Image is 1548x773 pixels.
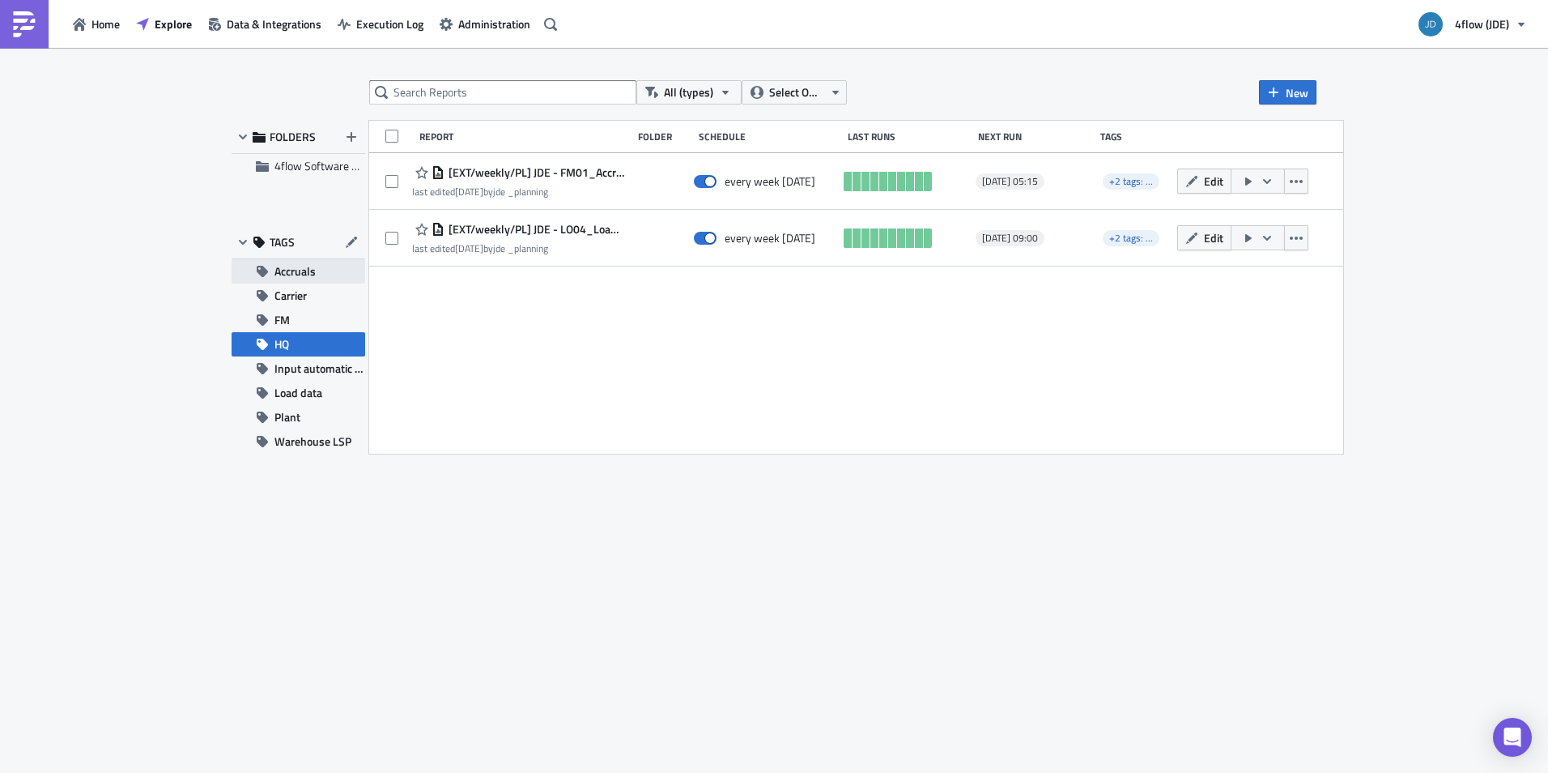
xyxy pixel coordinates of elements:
span: +2 tags: HQ, Load data [1109,230,1203,246]
span: Load data [274,381,322,405]
span: Edit [1204,173,1223,190]
button: Plant [232,405,365,429]
span: Select Owner [769,83,823,101]
span: [DATE] 09:00 [982,232,1038,245]
div: Tags [1100,130,1171,143]
div: Next Run [978,130,1092,143]
span: HQ [274,332,289,357]
span: FM [274,308,290,332]
div: last edited by jde _planning [412,186,624,198]
button: FM [232,308,365,332]
button: Warehouse LSP [232,429,365,454]
span: Home [91,15,120,32]
span: Input automatic process JDE [274,357,365,381]
span: +2 tags: HQ, Load data [1103,230,1159,246]
button: Input automatic process JDE [232,357,365,381]
button: 4flow (JDE) [1409,6,1536,42]
span: Explore [155,15,192,32]
div: every week on Monday [725,231,815,246]
div: Last Runs [848,130,971,143]
span: Plant [274,405,300,429]
button: Explore [128,11,200,36]
span: [DATE] 05:15 [982,175,1038,188]
input: Search Reports [369,80,636,105]
div: Open Intercom Messenger [1493,718,1532,757]
button: Carrier [232,284,365,308]
div: Schedule [699,130,839,143]
button: All (types) [636,80,742,105]
span: All (types) [664,83,713,101]
span: 4flow (JDE) [1455,15,1509,32]
button: Administration [432,11,538,36]
span: 4flow Software KAM [274,157,374,174]
button: New [1259,80,1316,105]
button: Home [65,11,128,36]
button: HQ [232,332,365,357]
span: New [1286,84,1308,101]
span: Execution Log [356,15,423,32]
div: Report [419,130,630,143]
img: Avatar [1417,11,1444,38]
div: last edited by jde _planning [412,242,624,254]
button: Data & Integrations [200,11,330,36]
div: Folder [638,130,691,143]
button: Edit [1177,225,1231,250]
span: +2 tags: Accruals, HQ [1103,173,1159,190]
span: Warehouse LSP [274,429,351,454]
span: Accruals [274,259,316,284]
button: Edit [1177,169,1231,194]
time: 2025-07-02T08:30:18Z [455,184,483,199]
span: Data & Integrations [227,15,321,32]
img: PushMetrics [11,11,37,37]
span: [EXT/weekly/PL] JDE - LO04_Load_analysis_report_CORE_-12m-+30d [444,222,624,237]
span: [EXT/weekly/PL] JDE - FM01_Accruals_report_-6mCLRD [444,165,624,180]
span: +2 tags: Accruals, HQ [1109,173,1197,189]
span: FOLDERS [270,130,316,144]
time: 2025-07-02T09:44:48Z [455,241,483,256]
span: Edit [1204,229,1223,246]
button: Execution Log [330,11,432,36]
span: Administration [458,15,530,32]
span: TAGS [270,235,295,250]
button: Accruals [232,259,365,284]
span: Carrier [274,284,307,308]
button: Load data [232,381,365,405]
div: every week on Monday [725,174,815,189]
button: Select Owner [742,80,847,105]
